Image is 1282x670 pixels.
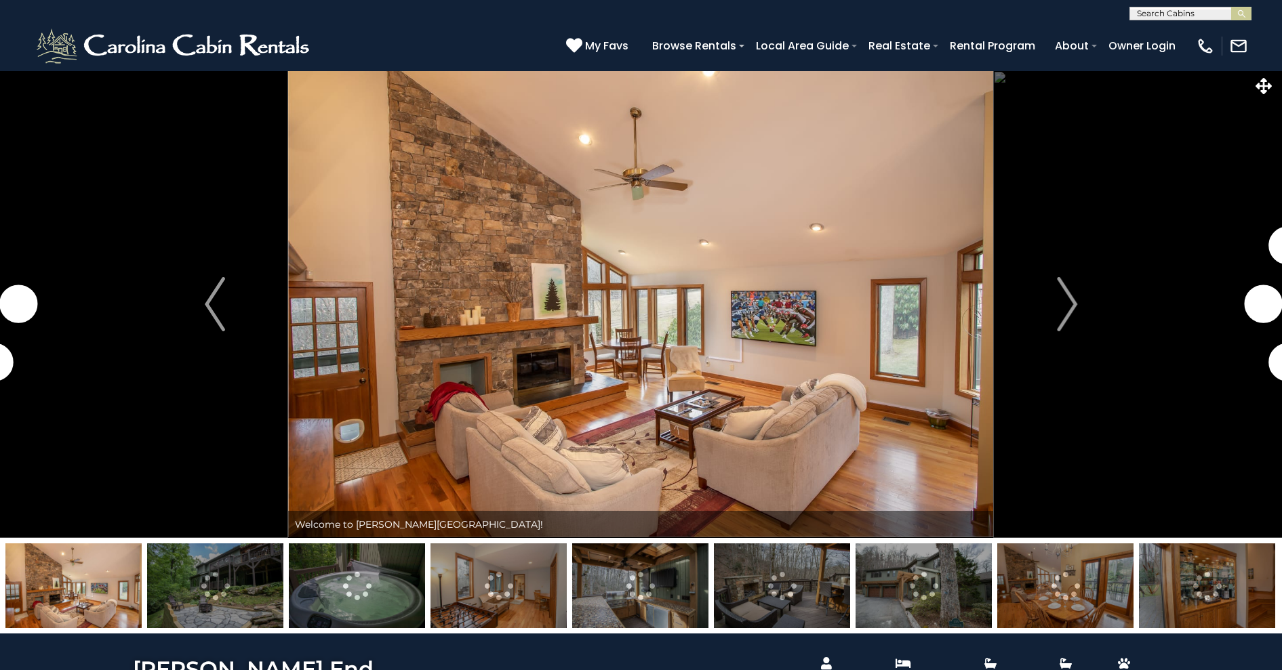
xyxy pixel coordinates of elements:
[34,26,315,66] img: White-1-2.png
[289,543,425,628] img: 163280360
[943,34,1042,58] a: Rental Program
[1139,543,1275,628] img: 163280366
[142,70,288,538] button: Previous
[288,511,993,538] div: Welcome to [PERSON_NAME][GEOGRAPHIC_DATA]!
[585,37,628,54] span: My Favs
[862,34,937,58] a: Real Estate
[1057,277,1077,331] img: arrow
[147,543,283,628] img: 163280362
[749,34,856,58] a: Local Area Guide
[994,70,1140,538] button: Next
[645,34,743,58] a: Browse Rentals
[5,543,142,628] img: 163280322
[714,543,850,628] img: 163280359
[566,37,632,55] a: My Favs
[205,277,225,331] img: arrow
[1102,34,1182,58] a: Owner Login
[1048,34,1096,58] a: About
[1229,37,1248,56] img: mail-regular-white.png
[1196,37,1215,56] img: phone-regular-white.png
[856,543,992,628] img: 163280364
[572,543,708,628] img: 163280363
[997,543,1134,628] img: 163280365
[430,543,567,628] img: 163280361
